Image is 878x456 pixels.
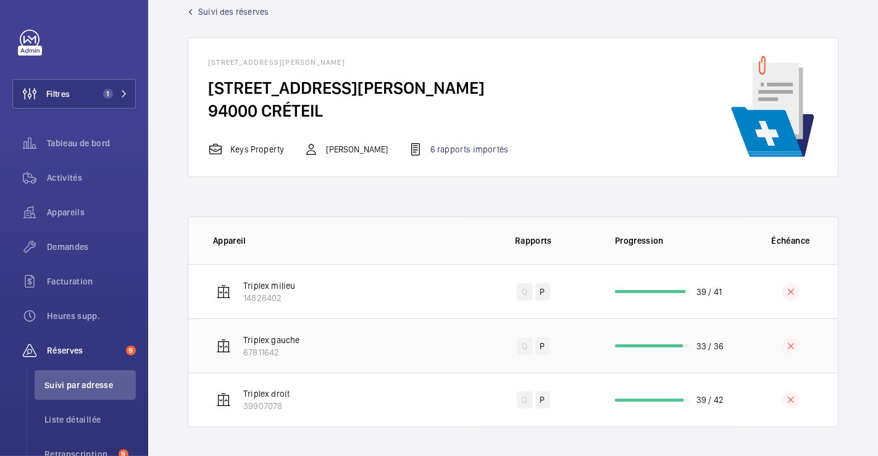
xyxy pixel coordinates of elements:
[44,379,136,391] span: Suivi par adresse
[47,310,136,322] span: Heures supp.
[47,206,136,218] span: Appareils
[696,286,722,298] p: 39 / 41
[46,88,70,100] span: Filtres
[517,391,532,408] div: Q
[696,394,724,406] p: 39 / 42
[47,275,136,288] span: Facturation
[615,234,743,247] p: Progression
[12,79,136,109] button: Filtres1
[752,234,829,247] p: Échéance
[243,334,300,346] p: Triplex gauche
[47,137,136,149] span: Tableau de bord
[243,400,290,412] p: 39907078
[243,388,290,400] p: Triplex droit
[304,142,388,157] div: [PERSON_NAME]
[535,338,550,355] div: P
[208,58,528,77] h4: [STREET_ADDRESS][PERSON_NAME]
[696,340,724,352] p: 33 / 36
[243,346,300,359] p: 67811642
[216,284,231,299] img: elevator.svg
[44,413,136,426] span: Liste détaillée
[480,234,587,247] p: Rapports
[517,338,532,355] div: Q
[47,241,136,253] span: Demandes
[126,346,136,355] span: 9
[216,392,231,407] img: elevator.svg
[535,283,550,301] div: P
[213,234,472,247] p: Appareil
[243,292,296,304] p: 14828402
[47,344,121,357] span: Réserves
[208,142,284,157] div: Keys Property
[47,172,136,184] span: Activités
[208,77,528,122] h4: [STREET_ADDRESS][PERSON_NAME] 94000 CRÉTEIL
[198,6,269,18] span: Suivi des réserves
[517,283,532,301] div: Q
[408,142,508,157] div: 6 rapports importés
[243,280,296,292] p: Triplex milieu
[103,89,113,99] span: 1
[535,391,550,408] div: P
[216,339,231,354] img: elevator.svg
